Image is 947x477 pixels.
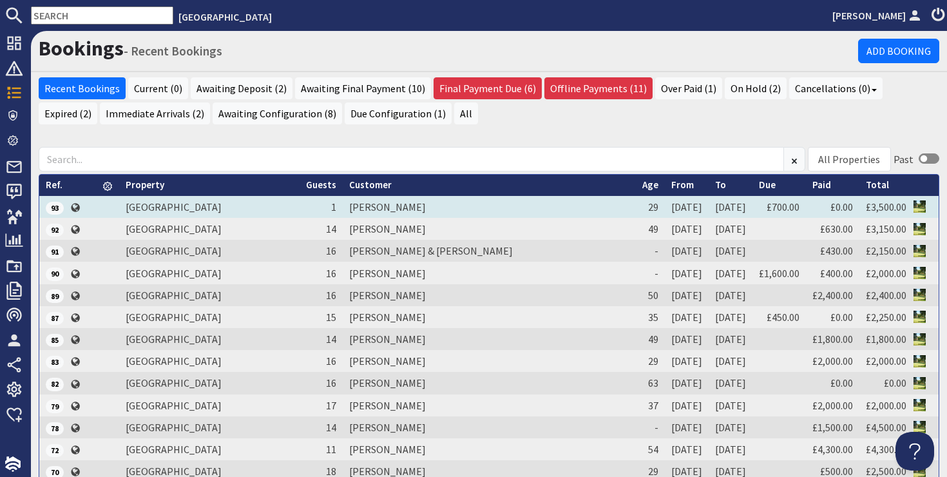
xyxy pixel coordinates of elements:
[914,333,926,346] img: Referer: Primrose Manor
[914,355,926,367] img: Referer: Primrose Manor
[709,218,752,240] td: [DATE]
[665,438,709,460] td: [DATE]
[124,43,222,59] small: - Recent Bookings
[636,416,665,438] td: -
[46,246,64,258] span: 91
[343,350,636,372] td: [PERSON_NAME]
[46,222,64,235] a: 92
[866,421,906,434] a: £4,500.00
[709,416,752,438] td: [DATE]
[295,77,431,99] a: Awaiting Final Payment (10)
[326,421,336,434] span: 14
[665,328,709,350] td: [DATE]
[343,372,636,394] td: [PERSON_NAME]
[126,267,222,280] a: [GEOGRAPHIC_DATA]
[665,306,709,328] td: [DATE]
[434,77,542,99] a: Final Payment Due (6)
[46,224,64,237] span: 92
[866,200,906,213] a: £3,500.00
[331,200,336,213] span: 1
[642,179,658,191] a: Age
[46,244,64,257] a: 91
[39,77,126,99] a: Recent Bookings
[709,372,752,394] td: [DATE]
[326,443,336,456] span: 11
[830,311,853,324] a: £0.00
[866,267,906,280] a: £2,000.00
[665,416,709,438] td: [DATE]
[808,147,891,171] div: Combobox
[100,102,210,124] a: Immediate Arrivals (2)
[326,355,336,367] span: 16
[454,102,478,124] a: All
[914,267,926,279] img: Referer: Primrose Manor
[343,416,636,438] td: [PERSON_NAME]
[832,8,924,23] a: [PERSON_NAME]
[46,266,64,279] a: 90
[46,312,64,325] span: 87
[126,200,222,213] a: [GEOGRAPHIC_DATA]
[884,376,906,389] a: £0.00
[636,262,665,284] td: -
[818,151,880,167] div: All Properties
[126,289,222,302] a: [GEOGRAPHIC_DATA]
[46,334,64,347] span: 85
[46,444,64,457] span: 72
[725,77,787,99] a: On Hold (2)
[636,240,665,262] td: -
[343,394,636,416] td: [PERSON_NAME]
[126,376,222,389] a: [GEOGRAPHIC_DATA]
[343,262,636,284] td: [PERSON_NAME]
[709,438,752,460] td: [DATE]
[866,311,906,324] a: £2,250.00
[894,151,914,167] div: Past
[709,262,752,284] td: [DATE]
[812,333,853,346] a: £1,800.00
[709,328,752,350] td: [DATE]
[665,262,709,284] td: [DATE]
[46,333,64,346] a: 85
[866,355,906,367] a: £2,000.00
[126,399,222,412] a: [GEOGRAPHIC_DATA]
[709,394,752,416] td: [DATE]
[866,289,906,302] a: £2,400.00
[820,244,853,257] a: £430.00
[914,421,926,433] img: Referer: Primrose Manor
[126,333,222,346] a: [GEOGRAPHIC_DATA]
[46,179,62,191] a: Ref.
[914,377,926,389] img: Referer: Primrose Manor
[46,268,64,280] span: 90
[830,376,853,389] a: £0.00
[636,196,665,218] td: 29
[306,179,336,191] a: Guests
[914,200,926,213] img: Referer: Primrose Manor
[636,218,665,240] td: 49
[812,355,853,367] a: £2,000.00
[126,421,222,434] a: [GEOGRAPHIC_DATA]
[812,399,853,412] a: £2,000.00
[866,179,889,191] a: Total
[636,350,665,372] td: 29
[343,196,636,218] td: [PERSON_NAME]
[544,77,653,99] a: Offline Payments (11)
[812,179,831,191] a: Paid
[126,179,164,191] a: Property
[326,399,336,412] span: 17
[665,394,709,416] td: [DATE]
[866,333,906,346] a: £1,800.00
[343,438,636,460] td: [PERSON_NAME]
[46,378,64,391] span: 82
[46,311,64,324] a: 87
[326,311,336,324] span: 15
[767,311,799,324] a: £450.00
[326,267,336,280] span: 16
[46,443,64,456] a: 72
[752,175,806,196] th: Due
[46,399,64,412] a: 79
[343,284,636,306] td: [PERSON_NAME]
[789,77,883,99] a: Cancellations (0)
[636,394,665,416] td: 37
[39,147,784,171] input: Search...
[665,372,709,394] td: [DATE]
[126,355,222,367] a: [GEOGRAPHIC_DATA]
